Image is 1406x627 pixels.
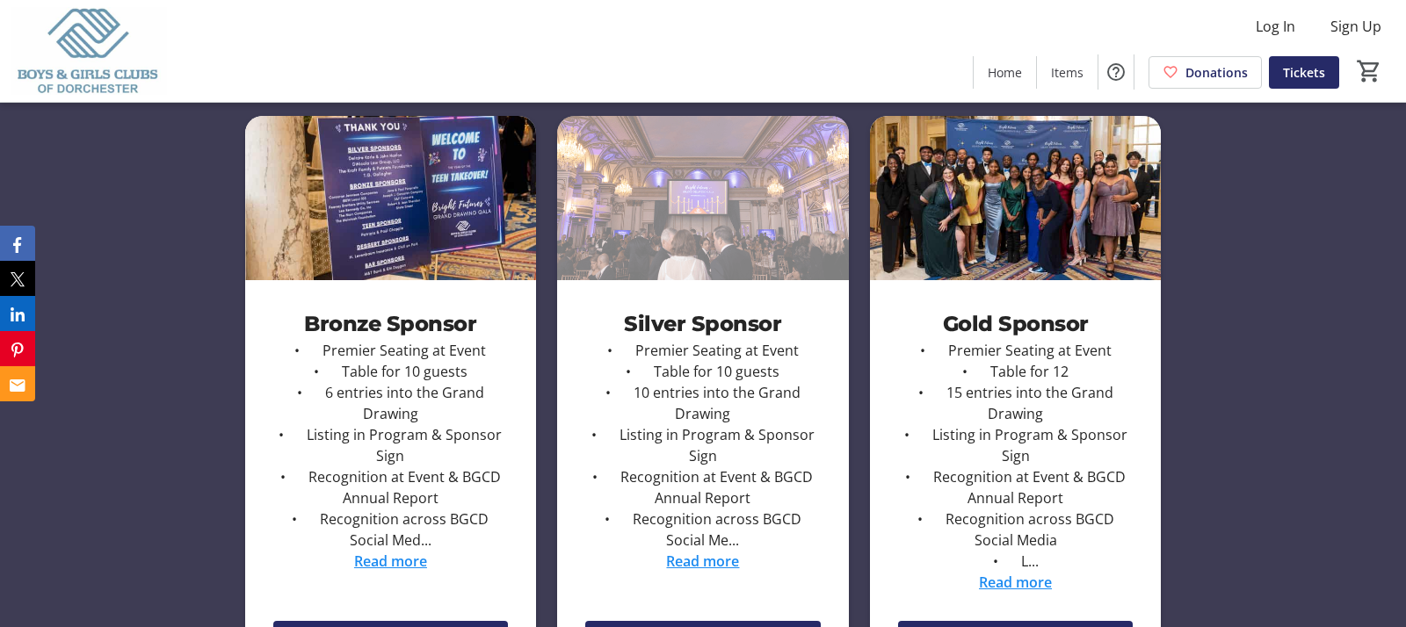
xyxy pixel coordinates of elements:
[1353,55,1385,87] button: Cart
[979,573,1052,592] a: Read more
[898,340,1134,572] div: • Premier Seating at Event • Table for 12 • 15 entries into the Grand Drawing • Listing in Progra...
[585,308,821,340] div: Silver Sponsor
[1098,54,1134,90] button: Help
[245,116,537,279] img: Bronze Sponsor
[974,56,1036,89] a: Home
[11,7,167,95] img: Boys & Girls Clubs of Dorchester's Logo
[1256,16,1295,37] span: Log In
[1149,56,1262,89] a: Donations
[557,116,849,279] img: Silver Sponsor
[1269,56,1339,89] a: Tickets
[1037,56,1098,89] a: Items
[585,340,821,551] div: • Premier Seating at Event • Table for 10 guests • 10 entries into the Grand Drawing • Listing in...
[870,116,1162,279] img: Gold Sponsor
[273,340,509,551] div: • Premier Seating at Event • Table for 10 guests • 6 entries into the Grand Drawing • Listing in ...
[1316,12,1395,40] button: Sign Up
[898,308,1134,340] div: Gold Sponsor
[1051,63,1083,82] span: Items
[988,63,1022,82] span: Home
[273,308,509,340] div: Bronze Sponsor
[666,551,739,571] a: Read more
[1242,12,1309,40] button: Log In
[1330,16,1381,37] span: Sign Up
[354,551,427,571] a: Read more
[1185,63,1248,82] span: Donations
[1283,63,1325,82] span: Tickets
